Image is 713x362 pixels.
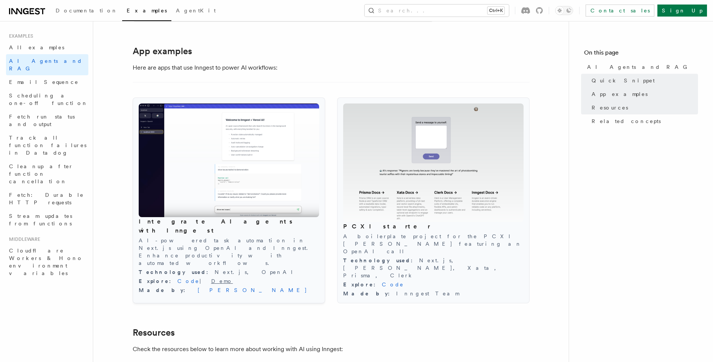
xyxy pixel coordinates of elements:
a: Cleanup after function cancellation [6,160,88,188]
a: Email Sequence [6,75,88,89]
a: Code [177,278,200,284]
a: Demo [211,278,233,284]
span: Made by : [139,287,192,293]
span: Documentation [56,8,118,14]
div: Next.js, [PERSON_NAME], Xata, Prisma, Clerk [343,257,524,279]
span: Explore : [139,278,177,284]
a: Fetch: Durable HTTP requests [6,188,88,209]
span: All examples [9,44,64,50]
div: | [139,277,319,285]
a: App examples [589,87,698,101]
span: Scheduling a one-off function [9,93,88,106]
a: Examples [122,2,171,21]
a: Stream updates from functions [6,209,88,230]
a: AI Agents and RAG [6,54,88,75]
span: Examples [127,8,167,14]
span: Examples [6,33,33,39]
button: Search...Ctrl+K [365,5,509,17]
span: Technology used : [343,257,419,263]
span: Cleanup after function cancellation [9,163,73,184]
a: Scheduling a one-off function [6,89,88,110]
p: Check the resources below to learn more about working with AI using Inngest: [133,344,433,354]
a: AgentKit [171,2,220,20]
span: Cloudflare Workers & Hono environment variables [9,248,83,276]
div: Inngest Team [343,290,524,297]
span: Fetch: Durable HTTP requests [9,192,84,205]
a: All examples [6,41,88,54]
img: PCXI starter [343,103,524,222]
a: Contact sales [586,5,654,17]
button: Toggle dark mode [555,6,573,15]
span: Related concepts [592,117,661,125]
a: App examples [133,46,192,56]
a: Sign Up [657,5,707,17]
span: AgentKit [176,8,216,14]
a: Fetch run status and output [6,110,88,131]
a: Documentation [51,2,122,20]
span: Quick Snippet [592,77,655,84]
p: A boilerplate project for the PCXI [PERSON_NAME] featuring an OpenAI call [343,233,524,255]
a: Quick Snippet [589,74,698,87]
span: AI Agents and RAG [9,58,82,71]
a: Cloudflare Workers & Hono environment variables [6,244,88,280]
h4: On this page [584,48,698,60]
a: AI Agents and RAG [584,60,698,74]
span: Resources [592,104,628,111]
h3: PCXI starter [343,222,524,231]
p: Here are apps that use Inngest to power AI workflows: [133,62,433,73]
span: App examples [592,90,648,98]
span: AI Agents and RAG [587,63,691,71]
a: [PERSON_NAME] [192,287,307,293]
kbd: Ctrl+K [487,7,504,14]
p: AI-powered task automation in Next.js using OpenAI and Inngest. Enhance productivity with automat... [139,237,319,267]
a: Track all function failures in Datadog [6,131,88,160]
span: Technology used : [139,269,215,275]
span: Explore : [343,281,382,287]
span: Email Sequence [9,79,79,85]
a: Resources [133,327,175,338]
a: Resources [589,101,698,114]
span: Made by : [343,291,396,297]
span: Middleware [6,236,40,242]
span: Fetch run status and output [9,114,75,127]
div: Next.js, OpenAI [139,268,319,276]
a: Related concepts [589,114,698,128]
span: Track all function failures in Datadog [9,135,86,156]
h3: Integrate AI agents with Inngest [139,217,319,235]
a: Code [382,281,404,287]
span: Stream updates from functions [9,213,72,227]
img: Integrate AI agents with Inngest [139,103,319,217]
